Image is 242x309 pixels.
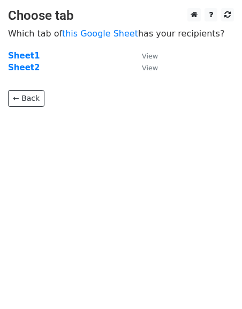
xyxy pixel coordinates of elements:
a: ← Back [8,90,44,107]
h3: Choose tab [8,8,234,24]
a: View [131,51,158,61]
p: Which tab of has your recipients? [8,28,234,39]
a: View [131,63,158,72]
small: View [142,64,158,72]
a: Sheet2 [8,63,40,72]
a: this Google Sheet [62,28,138,39]
small: View [142,52,158,60]
a: Sheet1 [8,51,40,61]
